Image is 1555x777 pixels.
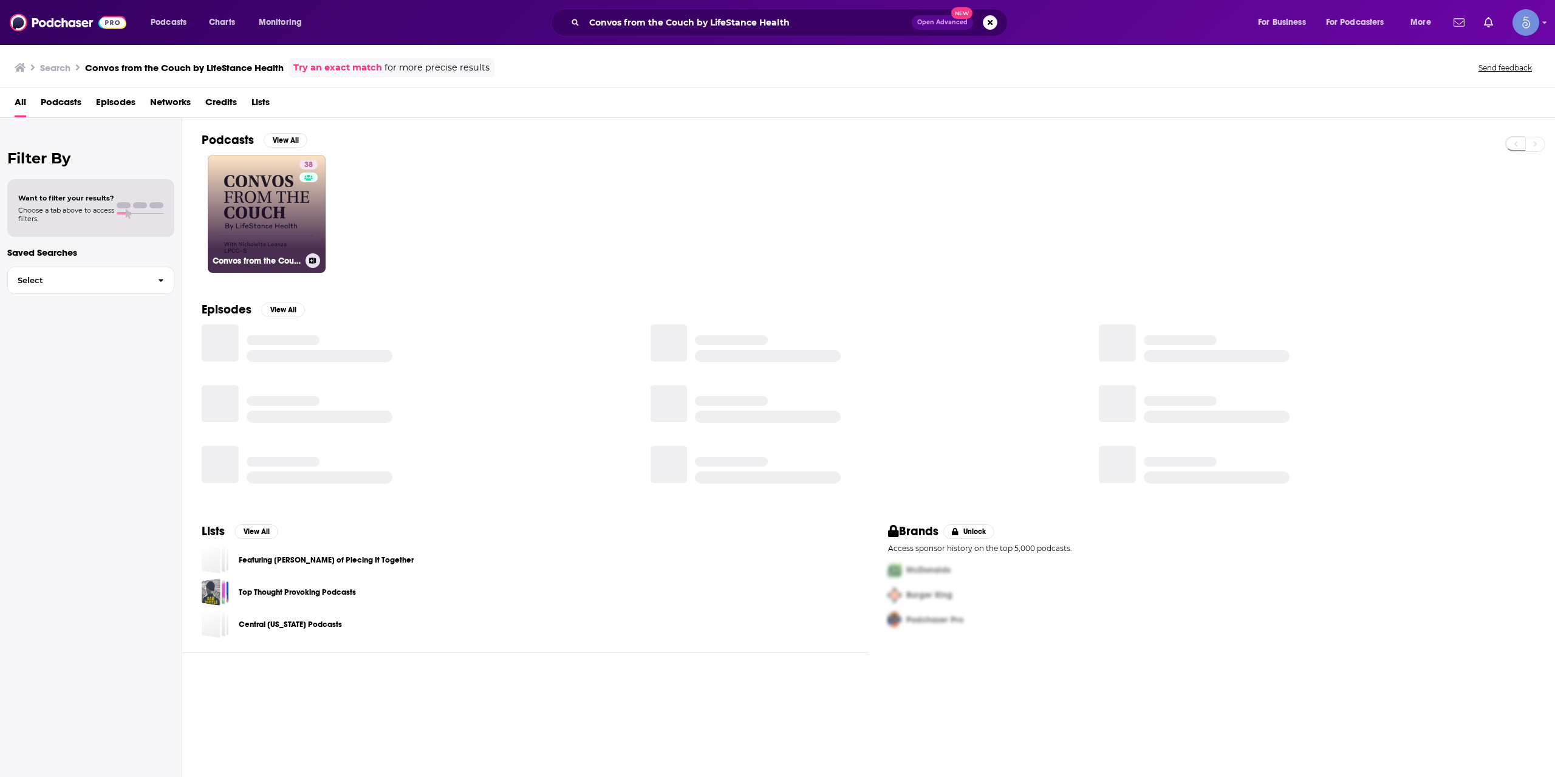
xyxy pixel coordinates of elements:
[40,62,70,74] h3: Search
[239,553,414,567] a: Featuring [PERSON_NAME] of Piecing It Together
[1479,12,1498,33] a: Show notifications dropdown
[906,565,951,575] span: McDonalds
[15,92,26,117] a: All
[943,524,995,539] button: Unlock
[7,149,174,167] h2: Filter By
[1410,14,1431,31] span: More
[264,133,307,148] button: View All
[1475,63,1536,73] button: Send feedback
[1258,14,1306,31] span: For Business
[584,13,912,32] input: Search podcasts, credits, & more...
[41,92,81,117] a: Podcasts
[293,61,382,75] a: Try an exact match
[951,7,973,19] span: New
[251,92,270,117] a: Lists
[202,578,229,606] a: Top Thought Provoking Podcasts
[1326,14,1384,31] span: For Podcasters
[906,615,963,625] span: Podchaser Pro
[562,9,1019,36] div: Search podcasts, credits, & more...
[7,267,174,294] button: Select
[261,303,305,317] button: View All
[883,608,906,632] img: Third Pro Logo
[1318,13,1402,32] button: open menu
[18,194,114,202] span: Want to filter your results?
[299,160,318,169] a: 38
[150,92,191,117] a: Networks
[18,206,114,223] span: Choose a tab above to access filters.
[202,546,229,573] a: Featuring David Rosen of Piecing It Together
[202,132,254,148] h2: Podcasts
[1449,12,1469,33] a: Show notifications dropdown
[912,15,973,30] button: Open AdvancedNew
[917,19,968,26] span: Open Advanced
[7,247,174,258] p: Saved Searches
[208,155,326,273] a: 38Convos from the Couch by LifeStance Health
[883,558,906,583] img: First Pro Logo
[142,13,202,32] button: open menu
[202,302,251,317] h2: Episodes
[202,302,305,317] a: EpisodesView All
[151,14,186,31] span: Podcasts
[205,92,237,117] a: Credits
[250,13,318,32] button: open menu
[1512,9,1539,36] span: Logged in as Spiral5-G1
[213,256,301,266] h3: Convos from the Couch by LifeStance Health
[888,524,938,539] h2: Brands
[96,92,135,117] a: Episodes
[85,62,284,74] h3: Convos from the Couch by LifeStance Health
[1512,9,1539,36] img: User Profile
[202,524,225,539] h2: Lists
[234,524,278,539] button: View All
[384,61,490,75] span: for more precise results
[1249,13,1321,32] button: open menu
[259,14,302,31] span: Monitoring
[239,586,356,599] a: Top Thought Provoking Podcasts
[239,618,342,631] a: Central [US_STATE] Podcasts
[906,590,952,600] span: Burger King
[304,159,313,171] span: 38
[209,14,235,31] span: Charts
[201,13,242,32] a: Charts
[8,276,148,284] span: Select
[888,544,1536,553] p: Access sponsor history on the top 5,000 podcasts.
[10,11,126,34] img: Podchaser - Follow, Share and Rate Podcasts
[202,132,307,148] a: PodcastsView All
[202,524,278,539] a: ListsView All
[202,611,229,638] a: Central Florida Podcasts
[1512,9,1539,36] button: Show profile menu
[1402,13,1446,32] button: open menu
[883,583,906,608] img: Second Pro Logo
